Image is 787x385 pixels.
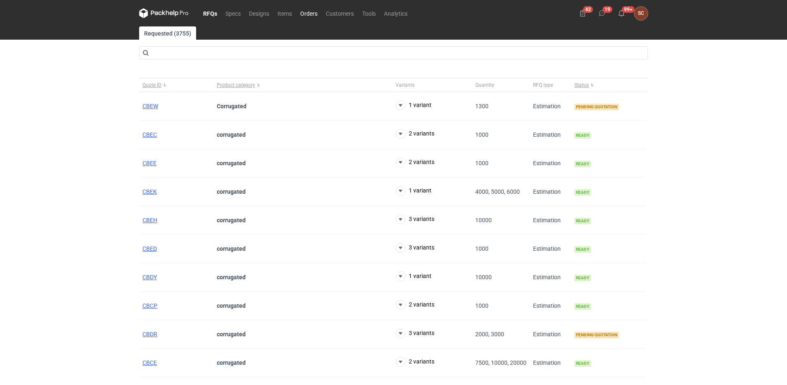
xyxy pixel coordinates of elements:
a: CBEK [142,188,157,195]
a: CBEE [142,160,156,166]
div: Estimation [530,263,571,292]
span: 2000, 3000 [475,331,504,337]
button: Quote ID [139,78,213,92]
span: 1000 [475,131,488,138]
button: 2 variants [396,157,434,167]
button: 2 variants [396,357,434,367]
span: Ready [574,360,591,367]
div: Sylwia Cichórz [634,7,648,20]
a: CBCP [142,302,157,309]
a: CBEC [142,131,157,138]
button: 3 variants [396,214,434,224]
div: Estimation [530,235,571,263]
strong: corrugated [217,274,246,280]
a: Tools [358,8,380,18]
div: Estimation [530,149,571,178]
svg: Packhelp Pro [139,8,189,18]
span: Pending quotation [574,104,619,110]
button: 1 variant [396,100,431,110]
a: CBEW [142,103,158,109]
a: RFQs [199,8,221,18]
span: 1300 [475,103,488,109]
div: Estimation [530,92,571,121]
span: Variants [396,82,415,88]
button: 99+ [615,7,628,20]
a: Designs [245,8,273,18]
a: CBEH [142,217,157,223]
strong: corrugated [217,131,246,138]
button: 42 [576,7,589,20]
button: 1 variant [396,186,431,196]
span: Product category [217,82,255,88]
span: Status [574,82,589,88]
div: Estimation [530,349,571,377]
a: CBCE [142,359,157,366]
strong: corrugated [217,302,246,309]
a: CBDY [142,274,157,280]
span: Quote ID [142,82,161,88]
span: Pending quotation [574,332,619,338]
span: 1000 [475,302,488,309]
a: CBED [142,245,157,252]
a: CBDR [142,331,157,337]
div: Estimation [530,320,571,349]
button: Status [571,78,645,92]
div: Estimation [530,178,571,206]
span: Quantity [475,82,494,88]
button: 3 variants [396,328,434,338]
button: Product category [213,78,392,92]
a: Specs [221,8,245,18]
span: Ready [574,161,591,167]
button: SC [634,7,648,20]
strong: corrugated [217,359,246,366]
span: Ready [574,275,591,281]
strong: corrugated [217,188,246,195]
div: Estimation [530,292,571,320]
button: 1 variant [396,271,431,281]
span: 10000 [475,274,492,280]
span: 4000, 5000, 6000 [475,188,520,195]
strong: corrugated [217,160,246,166]
a: Orders [296,8,322,18]
a: Customers [322,8,358,18]
a: Requested (3755) [139,26,196,40]
span: Ready [574,303,591,310]
strong: Corrugated [217,103,247,109]
div: Estimation [530,121,571,149]
span: 10000 [475,217,492,223]
span: 7500, 10000, 20000 [475,359,526,366]
button: 3 variants [396,243,434,253]
span: RFQ type [533,82,553,88]
strong: corrugated [217,331,246,337]
a: Analytics [380,8,412,18]
span: 1000 [475,245,488,252]
button: 2 variants [396,129,434,139]
div: Estimation [530,206,571,235]
button: 2 variants [396,300,434,310]
strong: corrugated [217,245,246,252]
button: 19 [595,7,609,20]
span: Ready [574,218,591,224]
a: Items [273,8,296,18]
span: Ready [574,132,591,139]
span: Ready [574,189,591,196]
span: 1000 [475,160,488,166]
span: Ready [574,246,591,253]
strong: corrugated [217,217,246,223]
